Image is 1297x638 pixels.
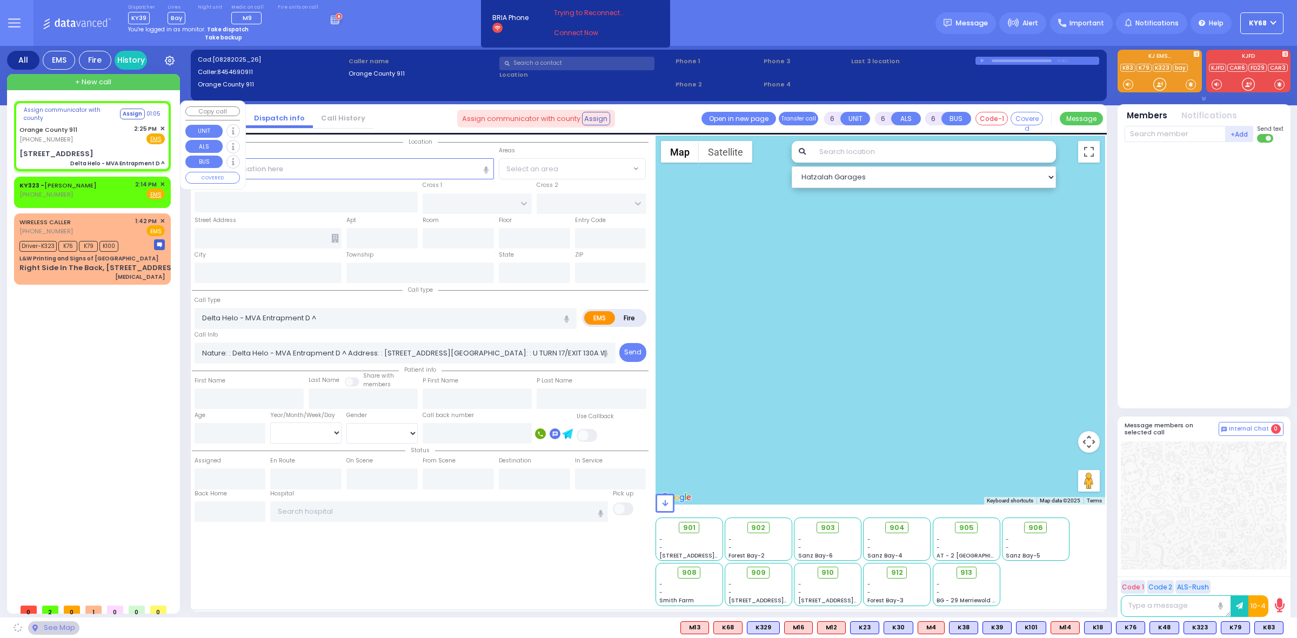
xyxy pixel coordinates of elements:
span: Sanz Bay-6 [798,552,833,560]
span: Assign communicator with county [24,106,119,122]
span: Send text [1257,125,1283,133]
span: K100 [99,241,118,252]
span: ky68 [1249,18,1267,28]
span: [STREET_ADDRESS][PERSON_NAME] [659,552,761,560]
label: Turn off text [1257,133,1274,144]
label: Call Type [195,296,220,305]
span: - [798,535,801,543]
span: 2:25 PM [134,125,157,133]
span: 0 [1271,424,1281,434]
button: ALS [185,140,223,153]
label: KJFD [1206,53,1291,61]
div: Year/Month/Week/Day [270,411,342,420]
span: + New call [75,77,111,88]
button: Send [619,343,646,362]
span: K76 [58,241,77,252]
label: Dispatcher [128,4,155,11]
span: Important [1069,18,1104,28]
label: Assigned [195,456,221,465]
label: Cross 2 [537,181,558,190]
div: ALS [918,621,945,634]
span: Bay [168,12,185,24]
span: ✕ [160,180,165,189]
button: BUS [185,156,223,169]
div: K30 [884,621,913,634]
button: Code 2 [1147,580,1174,594]
div: M4 [918,621,945,634]
span: KY323 - [19,181,44,190]
button: ALS [891,112,921,125]
span: [08282025_26] [212,55,261,64]
span: Status [405,446,435,454]
span: 908 [682,567,697,578]
span: Location [403,138,438,146]
div: BLS [1254,621,1283,634]
span: - [937,580,940,588]
input: Search hospital [270,501,608,522]
label: Destination [499,456,531,465]
span: Phone 3 [764,57,848,66]
div: Fire [79,51,111,70]
label: Location [499,70,672,79]
span: 8454690911 [217,68,253,76]
a: Open in new page [701,112,776,125]
label: First Name [195,377,225,385]
label: P First Name [423,377,458,385]
div: BLS [1221,621,1250,634]
div: Right Side In The Back, [STREET_ADDRESS] [19,263,180,273]
input: Search a contact [499,57,654,70]
button: Assign [120,109,145,119]
span: - [659,543,663,552]
button: +Add [1226,126,1254,142]
label: Street Address [195,216,236,225]
span: - [1006,543,1009,552]
a: K323 [1153,64,1172,72]
span: BG - 29 Merriewold S. [937,596,997,605]
img: comment-alt.png [1221,427,1227,432]
div: M13 [680,621,709,634]
img: Logo [43,16,115,30]
button: Toggle fullscreen view [1078,141,1100,163]
u: EMS [150,191,162,199]
span: Forest Bay-3 [867,596,904,605]
small: Share with [363,372,394,380]
div: ALS [680,621,709,634]
span: - [659,535,663,543]
span: Phone 2 [676,80,760,89]
span: Internal Chat [1229,425,1269,433]
span: 903 [821,522,835,533]
span: 0 [150,606,166,614]
img: message-box.svg [154,239,165,250]
span: - [728,543,732,552]
a: History [115,51,147,70]
div: BLS [850,621,879,634]
a: K79 [1136,64,1152,72]
label: Areas [499,146,515,155]
a: WIRELESS CALLER [19,218,71,226]
div: BLS [1149,621,1179,634]
div: K101 [1016,621,1046,634]
span: Patient info [399,366,442,374]
label: State [499,251,514,259]
span: 0 [129,606,145,614]
span: 904 [890,522,905,533]
span: Assign communicator with county [462,113,580,124]
div: K39 [982,621,1012,634]
a: Call History [313,113,373,123]
button: BUS [941,112,971,125]
span: Driver-K323 [19,241,57,252]
button: ky68 [1240,12,1283,34]
div: K68 [713,621,743,634]
button: ALS-Rush [1175,580,1211,594]
span: 2 [42,606,58,614]
label: Apt [346,216,356,225]
button: Drag Pegman onto the map to open Street View [1078,470,1100,492]
span: Forest Bay-2 [728,552,765,560]
button: Notifications [1181,110,1237,122]
a: KJFD [1209,64,1226,72]
div: K83 [1254,621,1283,634]
span: - [867,535,871,543]
span: 909 [751,567,766,578]
label: Call Info [195,331,218,339]
div: BLS [747,621,780,634]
